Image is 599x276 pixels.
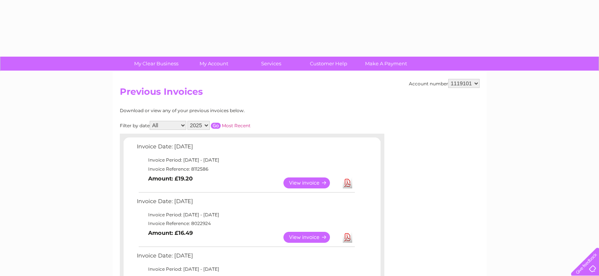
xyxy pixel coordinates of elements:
div: Filter by date [120,121,318,130]
a: Download [343,177,352,188]
div: Download or view any of your previous invoices below. [120,108,318,113]
td: Invoice Period: [DATE] - [DATE] [135,210,356,219]
td: Invoice Period: [DATE] - [DATE] [135,156,356,165]
td: Invoice Reference: 8112586 [135,165,356,174]
td: Invoice Date: [DATE] [135,196,356,210]
a: View [283,177,339,188]
a: Download [343,232,352,243]
a: Services [240,57,302,71]
a: My Clear Business [125,57,187,71]
a: Customer Help [297,57,360,71]
h2: Previous Invoices [120,86,480,101]
div: Account number [409,79,480,88]
td: Invoice Reference: 8022924 [135,219,356,228]
td: Invoice Period: [DATE] - [DATE] [135,265,356,274]
b: Amount: £16.49 [148,230,193,236]
a: View [283,232,339,243]
td: Invoice Date: [DATE] [135,142,356,156]
a: Make A Payment [355,57,417,71]
td: Invoice Date: [DATE] [135,251,356,265]
a: My Account [183,57,245,71]
b: Amount: £19.20 [148,175,193,182]
a: Most Recent [222,123,251,128]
